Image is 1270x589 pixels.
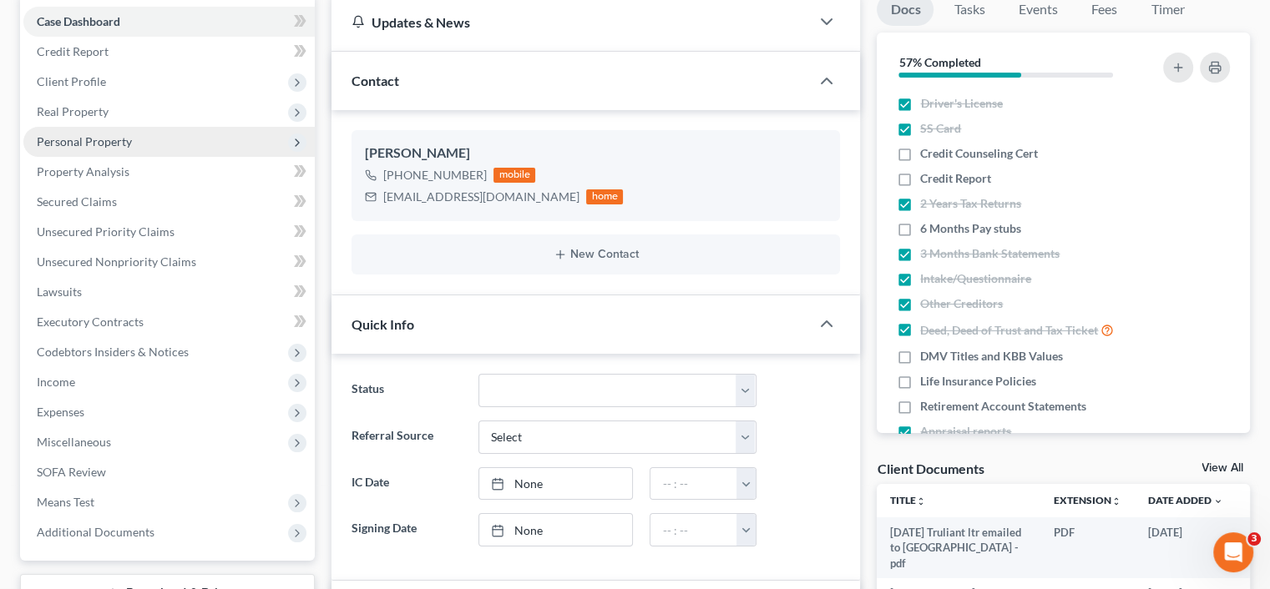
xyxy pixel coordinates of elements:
[920,398,1086,415] span: Retirement Account Statements
[1054,494,1121,506] a: Extensionunfold_more
[37,375,75,389] span: Income
[352,13,790,31] div: Updates & News
[23,457,315,487] a: SOFA Review
[37,104,109,118] span: Real Property
[23,157,315,187] a: Property Analysis
[920,322,1098,339] span: Deed, Deed of Trust and Tax Ticket
[343,420,469,454] label: Referral Source
[1148,494,1223,506] a: Date Added expand_more
[920,95,1002,112] span: Driver's License
[23,277,315,307] a: Lawsuits
[920,348,1063,365] span: DMV Titles and KBB Values
[343,374,469,407] label: Status
[37,44,109,58] span: Credit Report
[37,345,189,359] span: Codebtors Insiders & Notices
[37,254,196,269] span: Unsecured Nonpriority Claims
[1202,462,1243,474] a: View All
[23,307,315,337] a: Executory Contracts
[898,55,980,69] strong: 57% Completed
[352,316,414,332] span: Quick Info
[920,195,1021,212] span: 2 Years Tax Returns
[37,164,129,179] span: Property Analysis
[37,405,84,419] span: Expenses
[920,170,991,187] span: Credit Report
[920,245,1060,262] span: 3 Months Bank Statements
[890,494,926,506] a: Titleunfold_more
[650,468,737,500] input: -- : --
[37,525,154,539] span: Additional Documents
[23,7,315,37] a: Case Dashboard
[343,513,469,546] label: Signing Date
[37,284,82,299] span: Lawsuits
[1213,496,1223,506] i: expand_more
[920,270,1031,287] span: Intake/Questionnaire
[37,194,117,209] span: Secured Claims
[877,460,984,477] div: Client Documents
[37,315,144,329] span: Executory Contracts
[1135,517,1237,578] td: [DATE]
[37,134,132,149] span: Personal Property
[343,467,469,501] label: IC Date
[1040,517,1135,578] td: PDF
[37,74,106,88] span: Client Profile
[23,187,315,217] a: Secured Claims
[493,168,535,183] div: mobile
[1247,532,1261,546] span: 3
[37,224,175,239] span: Unsecured Priority Claims
[23,247,315,277] a: Unsecured Nonpriority Claims
[365,143,827,164] div: [PERSON_NAME]
[383,189,579,205] div: [EMAIL_ADDRESS][DOMAIN_NAME]
[920,145,1038,162] span: Credit Counseling Cert
[920,373,1036,390] span: Life Insurance Policies
[920,220,1021,237] span: 6 Months Pay stubs
[383,167,487,184] div: [PHONE_NUMBER]
[352,73,399,88] span: Contact
[479,468,633,500] a: None
[877,517,1040,578] td: [DATE] Truliant ltr emailed to [GEOGRAPHIC_DATA] -pdf
[920,423,1011,440] span: Appraisal reports
[1111,496,1121,506] i: unfold_more
[365,248,827,261] button: New Contact
[23,37,315,67] a: Credit Report
[37,14,120,28] span: Case Dashboard
[920,295,1003,312] span: Other Creditors
[37,465,106,479] span: SOFA Review
[650,514,737,546] input: -- : --
[916,496,926,506] i: unfold_more
[1213,532,1253,572] iframe: Intercom live chat
[23,217,315,247] a: Unsecured Priority Claims
[586,189,623,204] div: home
[479,514,633,546] a: None
[920,120,961,137] span: SS Card
[37,435,111,449] span: Miscellaneous
[37,495,94,509] span: Means Test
